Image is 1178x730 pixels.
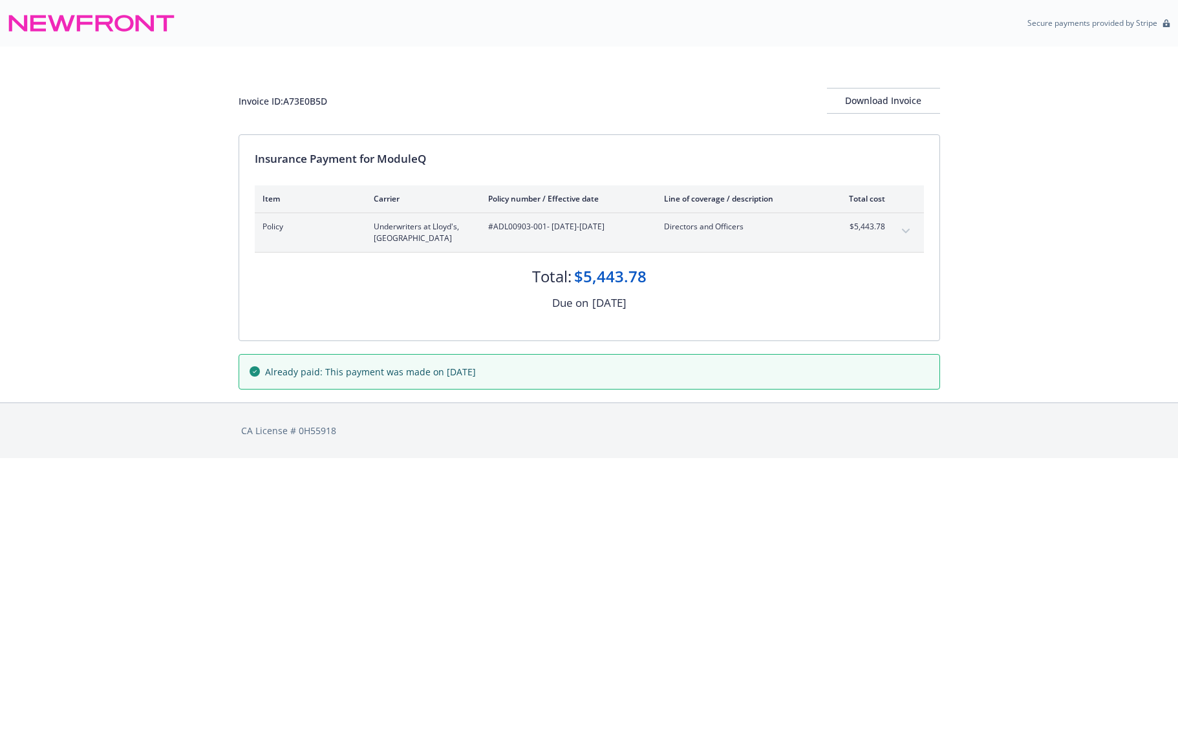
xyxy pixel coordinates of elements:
[664,221,816,233] span: Directors and Officers
[374,221,467,244] span: Underwriters at Lloyd's, [GEOGRAPHIC_DATA]
[374,193,467,204] div: Carrier
[827,88,940,114] button: Download Invoice
[827,89,940,113] div: Download Invoice
[488,193,643,204] div: Policy number / Effective date
[592,295,626,311] div: [DATE]
[255,213,924,252] div: PolicyUnderwriters at Lloyd's, [GEOGRAPHIC_DATA]#ADL00903-001- [DATE]-[DATE]Directors and Officer...
[574,266,647,287] div: $5,443.78
[1027,17,1157,28] p: Secure payments provided by Stripe
[262,221,353,233] span: Policy
[837,193,885,204] div: Total cost
[837,221,885,233] span: $5,443.78
[552,295,588,311] div: Due on
[664,193,816,204] div: Line of coverage / description
[255,151,924,167] div: Insurance Payment for ModuleQ
[895,221,916,242] button: expand content
[239,94,327,108] div: Invoice ID: A73E0B5D
[488,221,643,233] span: #ADL00903-001 - [DATE]-[DATE]
[532,266,572,287] div: Total:
[262,193,353,204] div: Item
[265,365,476,379] span: Already paid: This payment was made on [DATE]
[241,424,937,437] div: CA License # 0H55918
